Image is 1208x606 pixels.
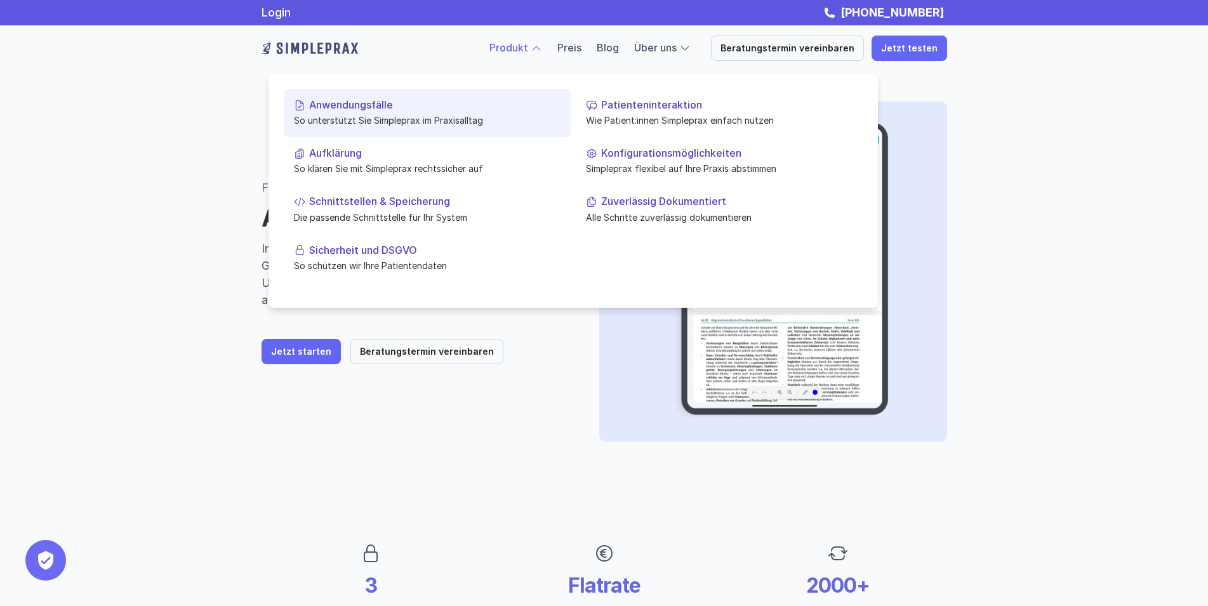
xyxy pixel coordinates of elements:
[576,185,863,234] a: Zuverlässig DokumentiertAlle Schritte zuverlässig dokumentieren
[601,195,853,207] p: Zuverlässig Dokumentiert
[309,99,561,111] p: Anwendungsfälle
[262,6,291,19] a: Login
[720,43,854,54] p: Beratungstermin vereinbaren
[489,41,528,54] a: Produkt
[586,114,853,127] p: Wie Patient:innen Simpleprax einfach nutzen
[881,43,938,54] p: Jetzt testen
[576,137,863,185] a: KonfigurationsmöglichkeitenSimpleprax flexibel auf Ihre Praxis abstimmen
[837,6,947,19] a: [PHONE_NUMBER]
[350,339,503,364] a: Beratungstermin vereinbaren
[294,210,561,223] p: Die passende Schnittstelle für Ihr System
[586,210,853,223] p: Alle Schritte zuverlässig dokumentieren
[262,240,569,308] p: In Kooperation mit Thieme, Medudoc und dem Deutschen Grünen Kreuz – Ihre Patienten erhalten geprü...
[284,185,571,234] a: Schnittstellen & SpeicherungDie passende Schnittstelle für Ihr System
[294,259,561,272] p: So schützen wir Ihre Patientendaten
[360,346,494,357] p: Beratungstermin vereinbaren
[601,147,853,159] p: Konfigurationsmöglichkeiten
[262,179,569,196] p: FEATURE
[262,204,569,233] h1: Aufklärung
[309,244,561,256] p: Sicherheit und DSGVO
[262,339,341,364] a: Jetzt starten
[287,574,455,598] p: 3
[294,114,561,127] p: So unterstützt Sie Simpleprax im Praxisalltag
[601,99,853,111] p: Patienteninteraktion
[576,89,863,137] a: PatienteninteraktionWie Patient:innen Simpleprax einfach nutzen
[586,162,853,175] p: Simpleprax flexibel auf Ihre Praxis abstimmen
[711,36,864,61] a: Beratungstermin vereinbaren
[840,6,944,19] strong: [PHONE_NUMBER]
[294,162,561,175] p: So klären Sie mit Simpleprax rechtssicher auf
[521,574,688,598] p: Flatrate
[309,147,561,159] p: Aufklärung
[597,41,619,54] a: Blog
[309,195,561,207] p: Schnittstellen & Speicherung
[271,346,331,357] p: Jetzt starten
[284,234,571,282] a: Sicherheit und DSGVOSo schützen wir Ihre Patientendaten
[284,137,571,185] a: AufklärungSo klären Sie mit Simpleprax rechtssicher auf
[754,574,922,598] p: 2000+
[284,89,571,137] a: AnwendungsfälleSo unterstützt Sie Simpleprax im Praxisalltag
[634,41,677,54] a: Über uns
[557,41,581,54] a: Preis
[872,36,947,61] a: Jetzt testen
